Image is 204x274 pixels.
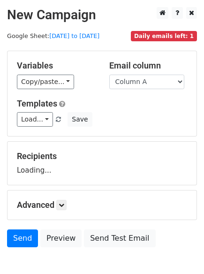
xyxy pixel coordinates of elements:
a: [DATE] to [DATE] [49,32,99,39]
div: Loading... [17,151,187,175]
span: Daily emails left: 1 [131,31,197,41]
a: Templates [17,99,57,108]
h5: Recipients [17,151,187,161]
a: Send Test Email [84,229,155,247]
a: Preview [40,229,82,247]
h5: Advanced [17,200,187,210]
h5: Variables [17,61,95,71]
a: Send [7,229,38,247]
button: Save [68,112,92,127]
h5: Email column [109,61,188,71]
a: Load... [17,112,53,127]
h2: New Campaign [7,7,197,23]
a: Daily emails left: 1 [131,32,197,39]
a: Copy/paste... [17,75,74,89]
small: Google Sheet: [7,32,99,39]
